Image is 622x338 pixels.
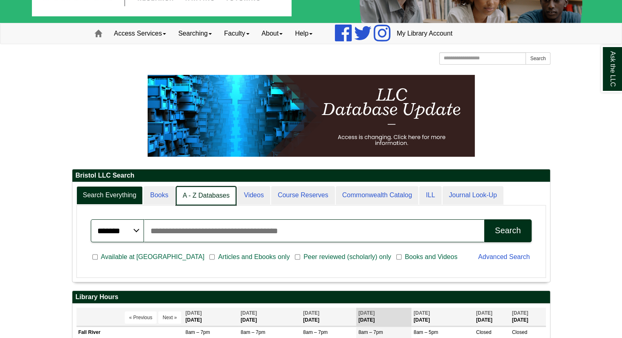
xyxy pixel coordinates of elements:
[402,252,461,262] span: Books and Videos
[289,23,319,44] a: Help
[241,329,265,335] span: 8am – 7pm
[300,252,394,262] span: Peer reviewed (scholarly) only
[301,308,356,326] th: [DATE]
[476,329,491,335] span: Closed
[525,52,550,65] button: Search
[215,252,293,262] span: Articles and Ebooks only
[148,75,475,157] img: HTML tutorial
[419,186,441,205] a: ILL
[442,186,503,205] a: Journal Look-Up
[495,226,521,235] div: Search
[358,310,375,316] span: [DATE]
[158,311,182,324] button: Next »
[108,23,172,44] a: Access Services
[76,186,143,205] a: Search Everything
[476,310,492,316] span: [DATE]
[396,253,402,261] input: Books and Videos
[185,329,210,335] span: 8am – 7pm
[484,219,531,242] button: Search
[295,253,300,261] input: Peer reviewed (scholarly) only
[98,252,208,262] span: Available at [GEOGRAPHIC_DATA]
[144,186,175,205] a: Books
[474,308,510,326] th: [DATE]
[356,308,411,326] th: [DATE]
[92,253,98,261] input: Available at [GEOGRAPHIC_DATA]
[185,310,202,316] span: [DATE]
[176,186,237,205] a: A - Z Databases
[72,169,550,182] h2: Bristol LLC Search
[239,308,301,326] th: [DATE]
[413,310,430,316] span: [DATE]
[241,310,257,316] span: [DATE]
[256,23,289,44] a: About
[237,186,270,205] a: Videos
[391,23,458,44] a: My Library Account
[172,23,218,44] a: Searching
[183,308,238,326] th: [DATE]
[271,186,335,205] a: Course Reserves
[125,311,157,324] button: « Previous
[209,253,215,261] input: Articles and Ebooks only
[303,329,328,335] span: 8am – 7pm
[218,23,256,44] a: Faculty
[478,253,530,260] a: Advanced Search
[358,329,383,335] span: 8am – 7pm
[512,310,528,316] span: [DATE]
[411,308,474,326] th: [DATE]
[512,329,527,335] span: Closed
[510,308,546,326] th: [DATE]
[303,310,319,316] span: [DATE]
[72,291,550,304] h2: Library Hours
[413,329,438,335] span: 8am – 5pm
[76,327,184,338] td: Fall River
[336,186,419,205] a: Commonwealth Catalog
